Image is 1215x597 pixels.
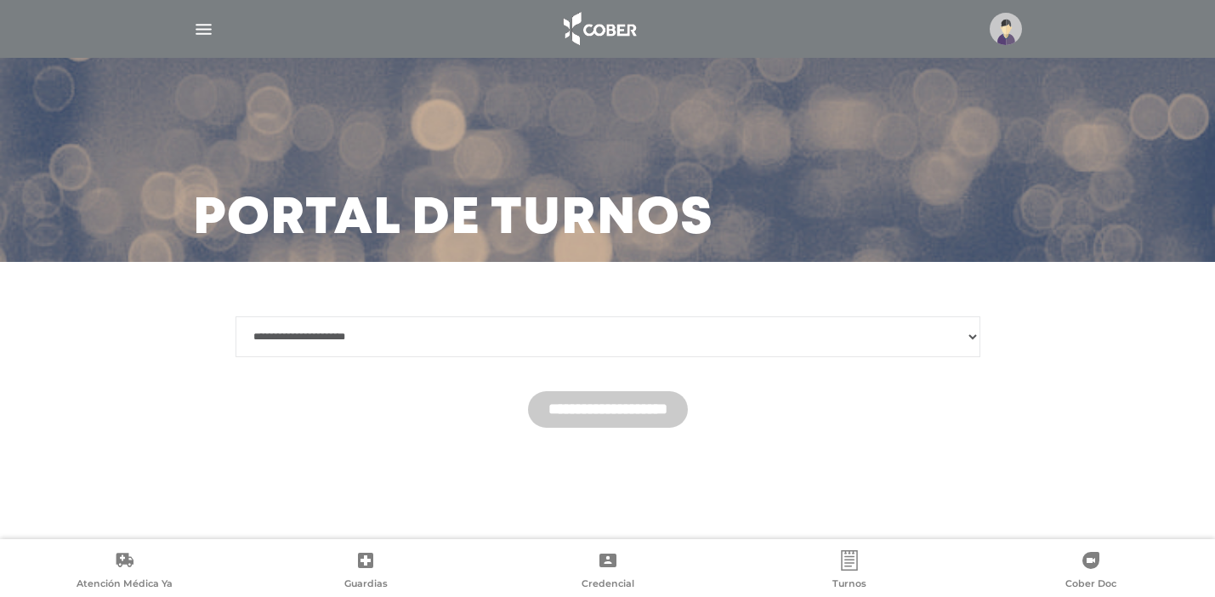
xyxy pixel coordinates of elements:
[344,577,388,593] span: Guardias
[970,550,1212,594] a: Cober Doc
[1065,577,1116,593] span: Cober Doc
[77,577,173,593] span: Atención Médica Ya
[486,550,728,594] a: Credencial
[554,9,644,49] img: logo_cober_home-white.png
[193,19,214,40] img: Cober_menu-lines-white.svg
[3,550,245,594] a: Atención Médica Ya
[729,550,970,594] a: Turnos
[990,13,1022,45] img: profile-placeholder.svg
[832,577,866,593] span: Turnos
[582,577,634,593] span: Credencial
[193,197,713,242] h3: Portal de turnos
[245,550,486,594] a: Guardias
